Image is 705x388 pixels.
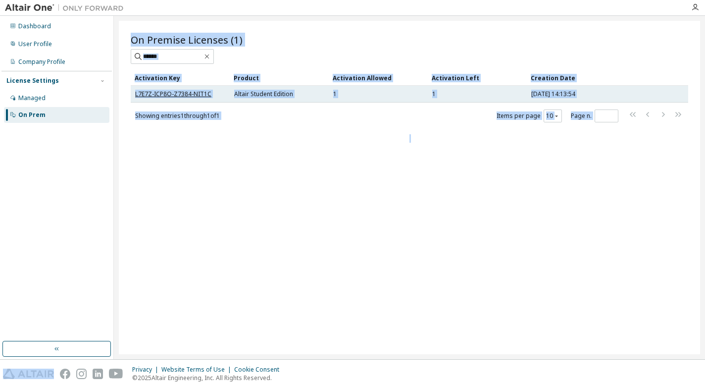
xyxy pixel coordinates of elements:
img: linkedin.svg [93,369,103,379]
span: Altair Student Edition [234,90,293,98]
div: Activation Allowed [333,70,424,86]
div: Privacy [132,366,161,374]
span: 1 [432,90,436,98]
span: Page n. [571,110,618,122]
button: 10 [546,112,559,120]
span: Items per page [497,110,562,122]
div: User Profile [18,40,52,48]
img: Altair One [5,3,129,13]
p: © 2025 Altair Engineering, Inc. All Rights Reserved. [132,374,285,382]
div: Product [234,70,325,86]
div: On Prem [18,111,46,119]
div: Activation Key [135,70,226,86]
img: altair_logo.svg [3,369,54,379]
div: Website Terms of Use [161,366,234,374]
img: youtube.svg [109,369,123,379]
img: facebook.svg [60,369,70,379]
div: Dashboard [18,22,51,30]
img: instagram.svg [76,369,87,379]
div: License Settings [6,77,59,85]
div: Creation Date [531,70,645,86]
div: Cookie Consent [234,366,285,374]
span: On Premise Licenses (1) [131,33,243,47]
div: Activation Left [432,70,523,86]
span: [DATE] 14:13:54 [531,90,575,98]
a: L7E7Z-ICP8O-Z7384-NIT1C [135,90,211,98]
div: Managed [18,94,46,102]
div: Company Profile [18,58,65,66]
span: 1 [333,90,337,98]
span: Showing entries 1 through 1 of 1 [135,111,220,120]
